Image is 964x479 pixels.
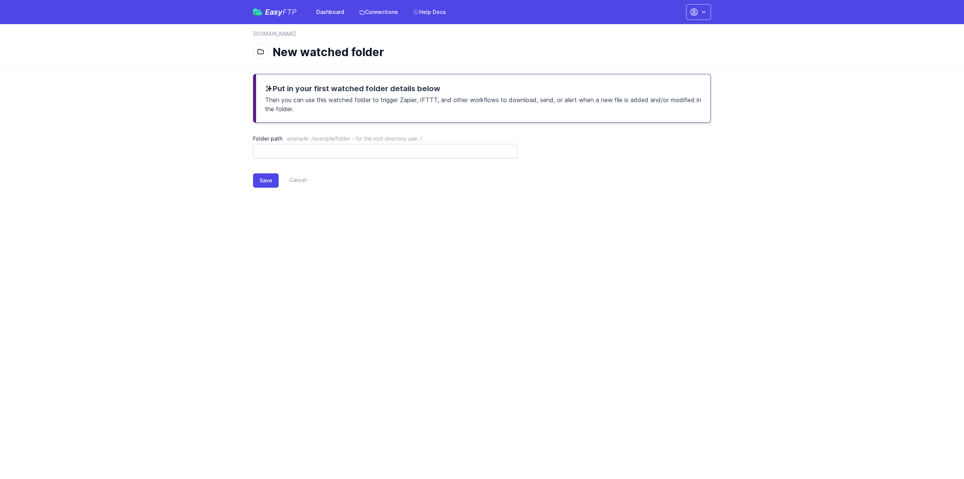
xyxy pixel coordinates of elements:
[265,94,702,113] p: Then you can use this watched folder to trigger Zapier, IFTTT, and other workflows to download, s...
[253,30,296,38] a: [DOMAIN_NAME]
[312,5,349,19] a: Dashboard
[287,135,422,142] span: example: /example/folder - for the root directory use: /
[253,8,297,16] a: EasyFTP
[355,5,403,19] a: Connections
[265,83,702,94] h3: Put in your first watched folder details below
[282,8,297,17] span: FTP
[409,5,450,19] a: Help Docs
[265,8,297,16] span: Easy
[253,9,262,15] img: easyftp_logo.png
[253,173,279,188] button: Save
[273,45,705,59] h1: New watched folder
[253,135,518,142] label: Folder path
[253,30,711,42] nav: Breadcrumb
[279,173,307,188] a: Cancel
